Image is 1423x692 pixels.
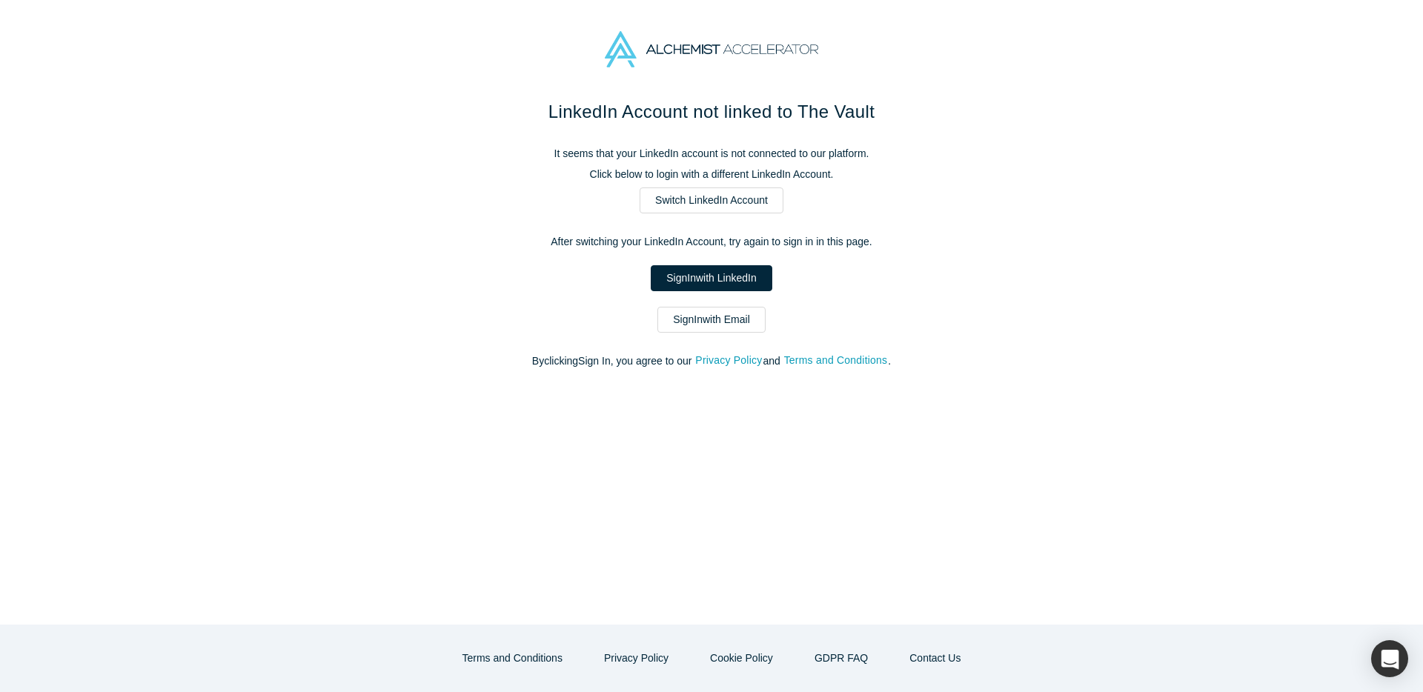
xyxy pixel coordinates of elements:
p: It seems that your LinkedIn account is not connected to our platform. [400,146,1023,162]
button: Contact Us [894,645,976,671]
button: Privacy Policy [588,645,684,671]
img: Alchemist Accelerator Logo [605,31,818,67]
p: After switching your LinkedIn Account, try again to sign in in this page. [400,234,1023,250]
button: Terms and Conditions [783,352,889,369]
button: Privacy Policy [694,352,763,369]
a: SignInwith Email [657,307,766,333]
a: SignInwith LinkedIn [651,265,772,291]
p: Click below to login with a different LinkedIn Account. [400,167,1023,182]
button: Terms and Conditions [447,645,578,671]
p: By clicking Sign In , you agree to our and . [400,353,1023,369]
a: GDPR FAQ [799,645,883,671]
button: Cookie Policy [694,645,789,671]
h1: LinkedIn Account not linked to The Vault [400,99,1023,125]
a: Switch LinkedIn Account [640,187,783,213]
